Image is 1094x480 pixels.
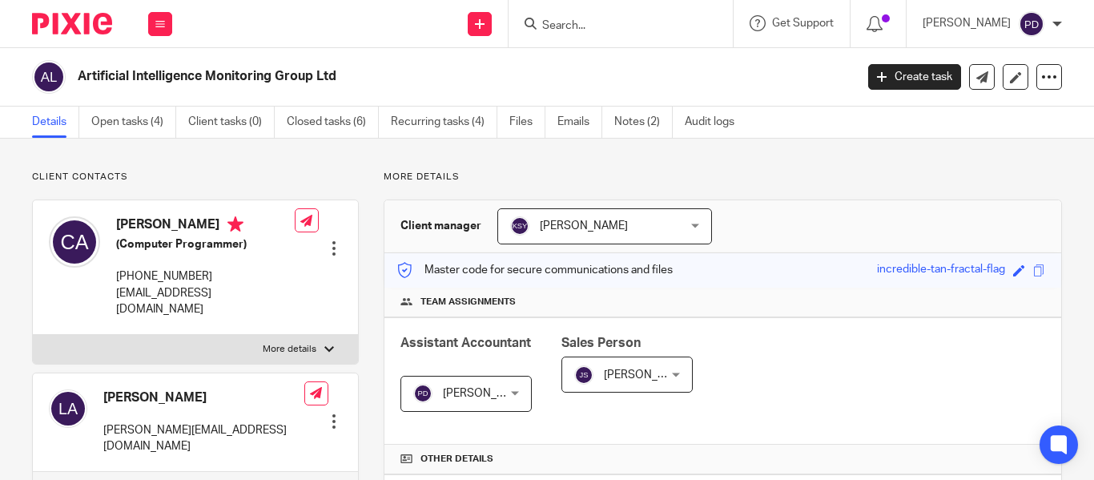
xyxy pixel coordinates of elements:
[103,389,304,406] h4: [PERSON_NAME]
[32,171,359,184] p: Client contacts
[391,107,497,138] a: Recurring tasks (4)
[574,365,593,385] img: svg%3E
[561,337,641,349] span: Sales Person
[49,389,87,428] img: svg%3E
[772,18,834,29] span: Get Support
[400,218,481,234] h3: Client manager
[868,64,961,90] a: Create task
[384,171,1062,184] p: More details
[227,216,243,232] i: Primary
[188,107,275,138] a: Client tasks (0)
[509,107,545,138] a: Files
[78,68,691,85] h2: Artificial Intelligence Monitoring Group Ltd
[32,107,79,138] a: Details
[400,337,531,349] span: Assistant Accountant
[541,19,685,34] input: Search
[116,285,295,318] p: [EMAIL_ADDRESS][DOMAIN_NAME]
[103,422,304,455] p: [PERSON_NAME][EMAIL_ADDRESS][DOMAIN_NAME]
[923,15,1011,31] p: [PERSON_NAME]
[49,216,100,268] img: svg%3E
[413,384,432,403] img: svg%3E
[287,107,379,138] a: Closed tasks (6)
[540,220,628,232] span: [PERSON_NAME]
[32,60,66,94] img: svg%3E
[91,107,176,138] a: Open tasks (4)
[263,343,316,356] p: More details
[510,216,529,236] img: svg%3E
[877,261,1005,280] div: incredible-tan-fractal-flag
[32,13,112,34] img: Pixie
[557,107,602,138] a: Emails
[420,453,493,466] span: Other details
[443,388,531,399] span: [PERSON_NAME]
[420,296,516,309] span: Team assignments
[396,262,673,278] p: Master code for secure communications and files
[614,107,673,138] a: Notes (2)
[1019,11,1044,37] img: svg%3E
[116,216,295,236] h4: [PERSON_NAME]
[685,107,746,138] a: Audit logs
[604,369,692,381] span: [PERSON_NAME]
[116,236,295,252] h5: (Computer Programmer)
[116,268,295,284] p: [PHONE_NUMBER]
